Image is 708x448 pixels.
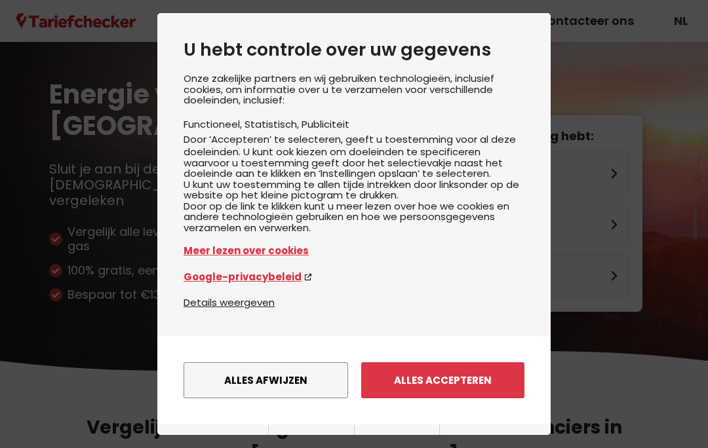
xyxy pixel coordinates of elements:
[184,117,245,131] li: Functioneel
[184,243,524,258] a: Meer lezen over cookies
[184,362,348,398] button: Alles afwijzen
[184,269,524,284] a: Google-privacybeleid
[184,73,524,295] div: Onze zakelijke partners en wij gebruiken technologieën, inclusief cookies, om informatie over u t...
[184,39,524,60] h2: U hebt controle over uw gegevens
[245,117,302,131] li: Statistisch
[184,295,275,310] button: Details weergeven
[302,117,349,131] li: Publiciteit
[361,362,524,398] button: Alles accepteren
[157,336,551,424] div: menu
